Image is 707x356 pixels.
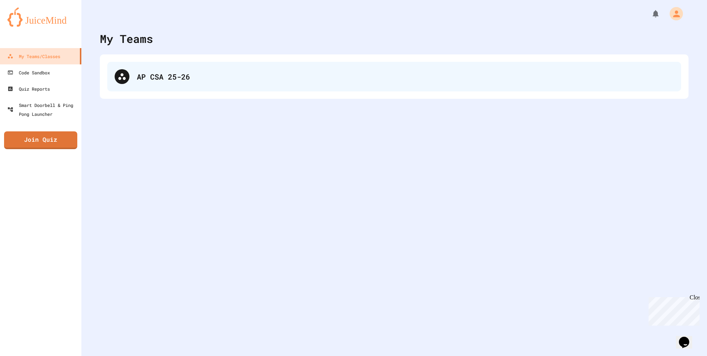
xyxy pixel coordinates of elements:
[676,326,700,349] iframe: chat widget
[7,7,74,27] img: logo-orange.svg
[7,84,50,93] div: Quiz Reports
[107,62,681,91] div: AP CSA 25-26
[646,294,700,326] iframe: chat widget
[7,101,78,118] div: Smart Doorbell & Ping Pong Launcher
[100,30,153,47] div: My Teams
[3,3,51,47] div: Chat with us now!Close
[662,5,685,22] div: My Account
[7,68,50,77] div: Code Sandbox
[637,7,662,20] div: My Notifications
[7,52,60,61] div: My Teams/Classes
[4,131,77,149] a: Join Quiz
[137,71,674,82] div: AP CSA 25-26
